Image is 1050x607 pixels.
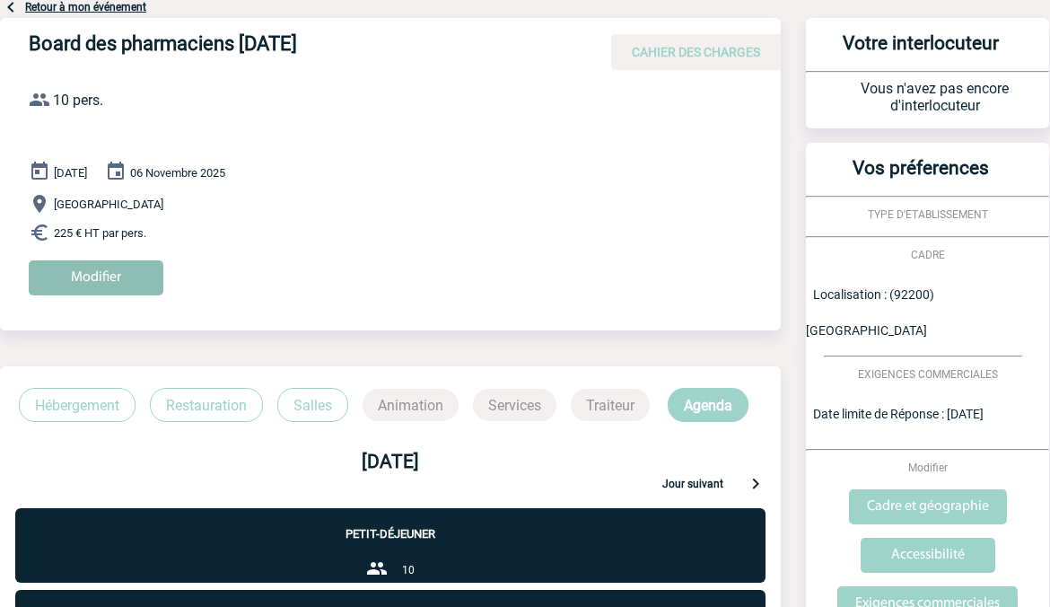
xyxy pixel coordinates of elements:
[29,260,163,295] input: Modifier
[632,45,760,59] span: CAHIER DES CHARGES
[861,80,1009,114] span: Vous n'avez pas encore d'interlocuteur
[54,226,146,240] span: 225 € HT par pers.
[29,32,567,63] h4: Board des pharmaciens [DATE]
[363,389,459,421] p: Animation
[53,92,103,109] span: 10 pers.
[473,389,556,421] p: Services
[745,472,766,494] img: keyboard-arrow-right-24-px.png
[571,389,650,421] p: Traiteur
[402,564,415,576] span: 10
[54,166,87,180] span: [DATE]
[277,388,348,422] p: Salles
[813,407,984,421] span: Date limite de Réponse : [DATE]
[25,1,146,13] a: Retour à mon événement
[15,508,765,541] p: Petit-déjeuner
[908,462,948,474] span: Modifier
[911,249,945,261] span: CADRE
[813,32,1028,71] h3: Votre interlocuteur
[868,208,988,221] span: TYPE D'ETABLISSEMENT
[806,287,934,338] span: Localisation : (92200) [GEOGRAPHIC_DATA]
[668,388,748,422] p: Agenda
[662,478,723,494] p: Jour suivant
[54,198,163,211] span: [GEOGRAPHIC_DATA]
[130,166,225,180] span: 06 Novembre 2025
[19,388,136,422] p: Hébergement
[362,451,419,472] b: [DATE]
[861,538,995,573] input: Accessibilité
[858,368,998,381] span: EXIGENCES COMMERCIALES
[150,388,263,422] p: Restauration
[849,489,1007,524] input: Cadre et géographie
[813,157,1028,196] h3: Vos préferences
[366,558,388,579] img: group-24-px-b.png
